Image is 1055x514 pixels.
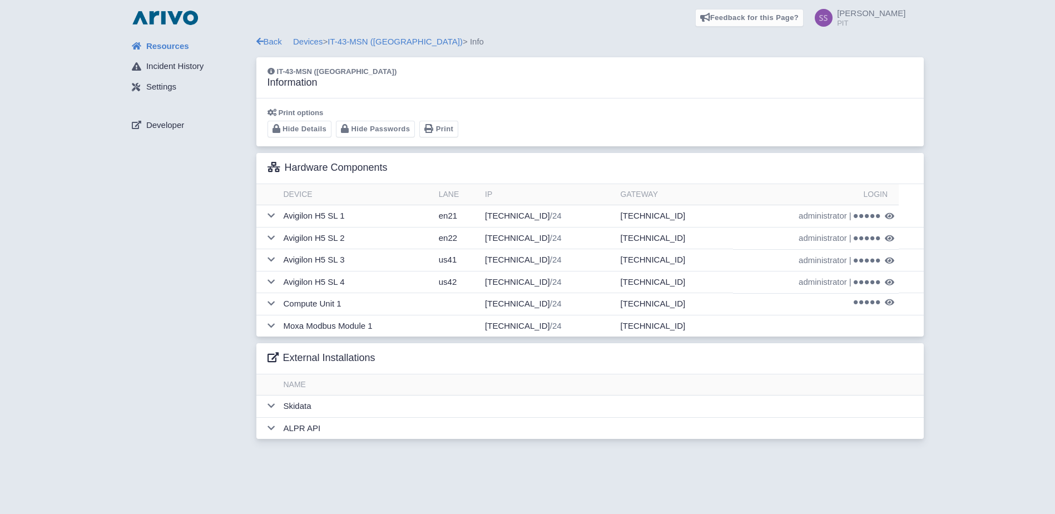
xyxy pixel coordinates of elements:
button: Print [419,121,458,138]
td: ALPR API [279,417,924,439]
a: IT-43-MSN ([GEOGRAPHIC_DATA]) [328,37,463,46]
span: /24 [550,211,562,220]
span: /24 [550,299,562,308]
span: /24 [550,277,562,286]
div: > > Info [256,36,924,48]
td: [TECHNICAL_ID] [481,227,616,249]
td: [TECHNICAL_ID] [616,271,733,293]
td: [TECHNICAL_ID] [481,293,616,315]
a: Feedback for this Page? [695,9,804,27]
td: [TECHNICAL_ID] [616,227,733,249]
td: Avigilon H5 SL 1 [279,205,434,228]
span: us42 [439,277,457,286]
span: /24 [550,321,562,330]
h3: External Installations [268,352,375,364]
span: administrator [799,210,847,223]
td: | [733,271,899,293]
a: Settings [123,77,256,98]
span: Hide Details [283,125,326,133]
td: | [733,227,899,249]
td: Avigilon H5 SL 4 [279,271,434,293]
td: [TECHNICAL_ID] [616,249,733,271]
a: [PERSON_NAME] PIT [808,9,905,27]
th: Gateway [616,184,733,205]
th: Name [279,374,924,396]
span: Resources [146,40,189,53]
td: [TECHNICAL_ID] [481,315,616,337]
a: Developer [123,115,256,136]
span: /24 [550,233,562,243]
td: [TECHNICAL_ID] [616,293,733,315]
button: Hide Details [268,121,332,138]
span: /24 [550,255,562,264]
th: Lane [434,184,481,205]
th: IP [481,184,616,205]
span: Print options [279,108,324,117]
td: Avigilon H5 SL 2 [279,227,434,249]
span: administrator [799,276,847,289]
th: Login [733,184,899,205]
span: IT-43-MSN ([GEOGRAPHIC_DATA]) [277,67,397,76]
a: Resources [123,36,256,57]
td: | [733,205,899,227]
h3: Hardware Components [268,162,388,174]
a: Devices [293,37,323,46]
td: [TECHNICAL_ID] [616,315,733,337]
span: [PERSON_NAME] [837,8,905,18]
span: en21 [439,211,457,220]
span: administrator [799,254,847,267]
a: Back [256,37,282,46]
span: Settings [146,81,176,93]
span: administrator [799,232,847,245]
td: Skidata [279,396,924,418]
span: Hide Passwords [351,125,410,133]
span: us41 [439,255,457,264]
td: [TECHNICAL_ID] [481,205,616,228]
span: Incident History [146,60,204,73]
th: Device [279,184,434,205]
td: Moxa Modbus Module 1 [279,315,434,337]
td: [TECHNICAL_ID] [616,205,733,228]
small: PIT [837,19,905,27]
td: Compute Unit 1 [279,293,434,315]
span: Print [436,125,454,133]
button: Hide Passwords [336,121,415,138]
td: Avigilon H5 SL 3 [279,249,434,271]
span: Developer [146,119,184,132]
span: en22 [439,233,457,243]
td: [TECHNICAL_ID] [481,249,616,271]
h3: Information [268,77,397,89]
td: | [733,249,899,271]
img: logo [130,9,201,27]
a: Incident History [123,56,256,77]
td: [TECHNICAL_ID] [481,271,616,293]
